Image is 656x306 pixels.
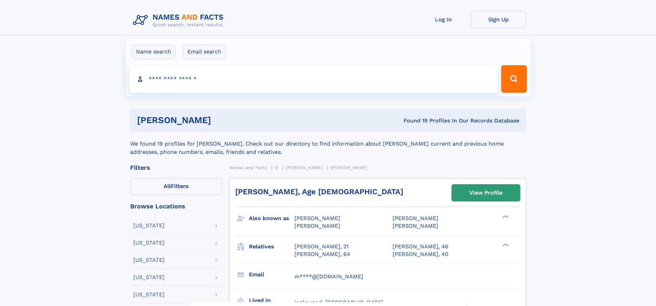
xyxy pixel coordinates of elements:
[294,299,383,306] span: Inglewood, [GEOGRAPHIC_DATA]
[130,165,222,171] div: Filters
[471,11,526,28] a: Sign Up
[129,65,498,93] input: search input
[249,241,294,253] h3: Relatives
[307,117,519,125] div: Found 19 Profiles In Our Records Database
[164,183,171,189] span: All
[294,243,348,250] a: [PERSON_NAME], 21
[294,215,340,221] span: [PERSON_NAME]
[133,275,165,280] div: [US_STATE]
[130,178,222,195] label: Filters
[469,185,502,201] div: View Profile
[275,165,278,170] span: O
[133,257,165,263] div: [US_STATE]
[393,250,448,258] a: [PERSON_NAME], 40
[133,240,165,246] div: [US_STATE]
[393,223,438,229] span: [PERSON_NAME]
[501,215,509,219] div: ❯
[130,11,229,30] img: Logo Names and Facts
[286,165,323,170] span: [PERSON_NAME]
[249,213,294,224] h3: Also known as
[229,163,267,172] a: Names and Facts
[137,116,308,125] h1: [PERSON_NAME]
[393,215,438,221] span: [PERSON_NAME]
[133,223,165,228] div: [US_STATE]
[235,187,403,196] a: [PERSON_NAME], Age [DEMOGRAPHIC_DATA]
[501,243,509,247] div: ❯
[130,203,222,209] div: Browse Locations
[294,223,340,229] span: [PERSON_NAME]
[133,292,165,297] div: [US_STATE]
[416,11,471,28] a: Log In
[183,45,226,59] label: Email search
[132,45,176,59] label: Name search
[452,185,520,201] a: View Profile
[501,65,527,93] button: Search Button
[249,269,294,280] h3: Email
[331,165,367,170] span: [PERSON_NAME]
[393,243,448,250] a: [PERSON_NAME], 46
[130,131,526,156] div: We found 19 profiles for [PERSON_NAME]. Check out our directory to find information about [PERSON...
[294,250,350,258] a: [PERSON_NAME], 64
[275,163,278,172] a: O
[286,163,323,172] a: [PERSON_NAME]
